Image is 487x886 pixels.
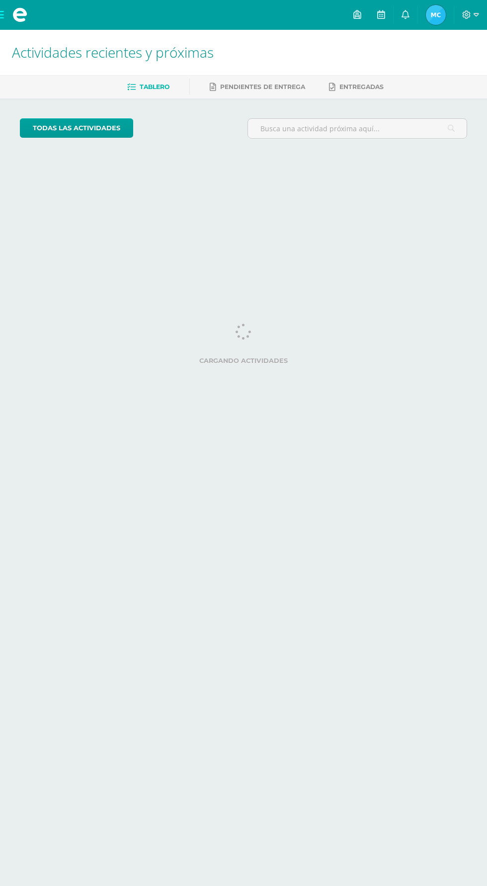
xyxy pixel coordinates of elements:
img: 87f7065bc66c2a9176694f626381f38f.png [426,5,446,25]
input: Busca una actividad próxima aquí... [248,119,467,138]
a: Pendientes de entrega [210,79,305,95]
span: Pendientes de entrega [220,83,305,90]
label: Cargando actividades [20,357,467,364]
a: Tablero [127,79,169,95]
span: Entregadas [339,83,384,90]
span: Actividades recientes y próximas [12,43,214,62]
span: Tablero [140,83,169,90]
a: todas las Actividades [20,118,133,138]
a: Entregadas [329,79,384,95]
